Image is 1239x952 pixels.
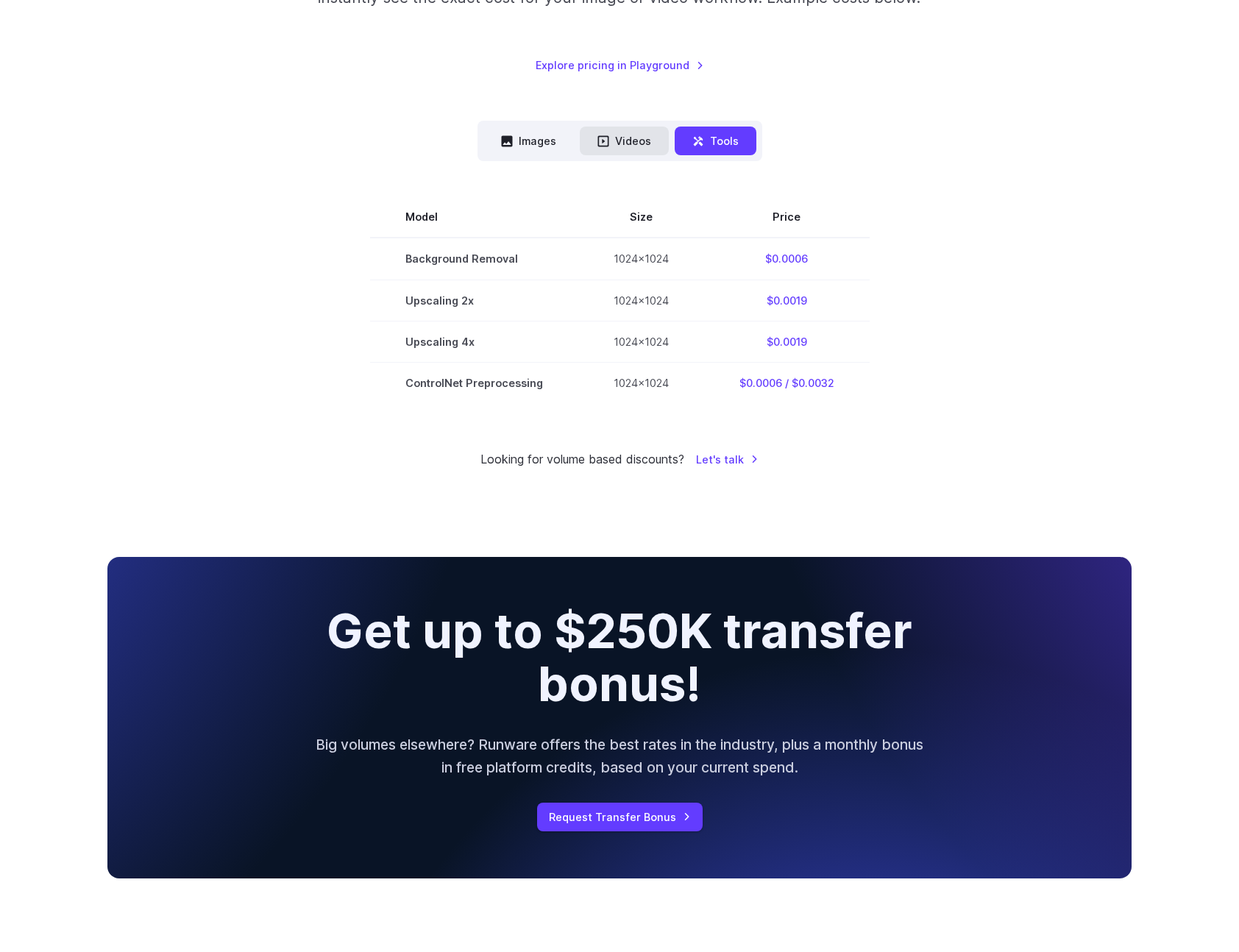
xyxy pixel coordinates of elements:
td: $0.0019 [704,280,870,321]
th: Size [578,196,704,238]
small: Looking for volume based discounts? [480,450,684,469]
td: 1024x1024 [578,362,704,403]
button: Tools [675,127,756,155]
button: Images [483,127,574,155]
button: Videos [580,127,669,155]
th: Model [370,196,578,238]
td: Upscaling 2x [370,280,578,321]
p: Big volumes elsewhere? Runware offers the best rates in the industry, plus a monthly bonus in fre... [313,733,926,778]
td: $0.0006 [704,238,870,280]
a: Request Transfer Bonus [537,803,703,831]
td: 1024x1024 [578,280,704,321]
h2: Get up to $250K transfer bonus! [247,604,991,710]
td: 1024x1024 [578,238,704,280]
td: ControlNet Preprocessing [370,362,578,403]
td: $0.0006 / $0.0032 [704,362,870,403]
a: Let's talk [696,451,759,468]
td: 1024x1024 [578,321,704,362]
th: Price [704,196,870,238]
a: Explore pricing in Playground [536,57,704,74]
td: Upscaling 4x [370,321,578,362]
td: $0.0019 [704,321,870,362]
td: Background Removal [370,238,578,280]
